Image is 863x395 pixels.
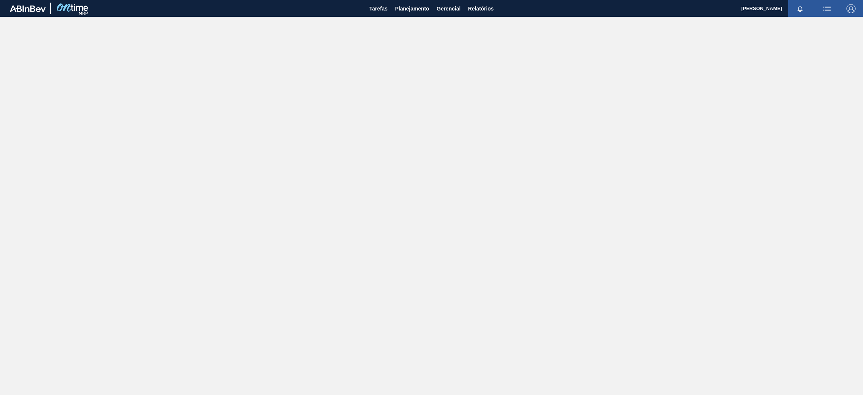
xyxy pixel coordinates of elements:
span: Planejamento [395,4,429,13]
button: Notificações [788,3,812,14]
img: userActions [823,4,832,13]
img: Logout [847,4,856,13]
span: Relatórios [468,4,494,13]
img: TNhmsLtSVTkK8tSr43FrP2fwEKptu5GPRR3wAAAABJRU5ErkJggg== [10,5,46,12]
span: Tarefas [369,4,388,13]
span: Gerencial [437,4,461,13]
